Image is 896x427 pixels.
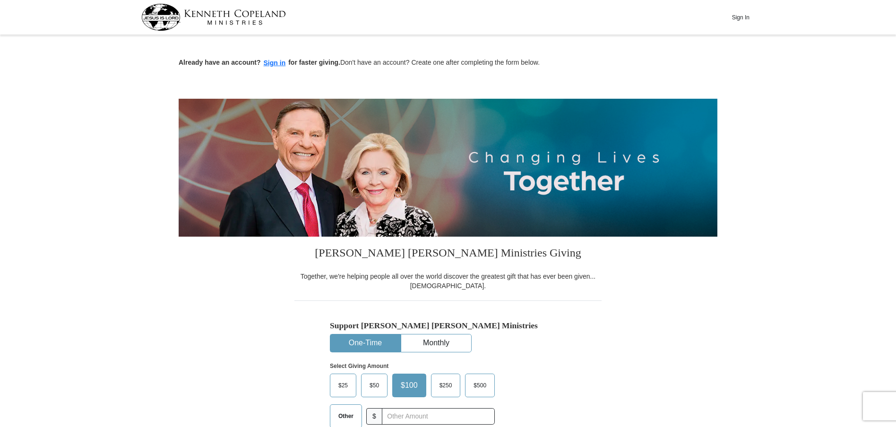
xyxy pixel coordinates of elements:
span: $250 [435,378,457,393]
h3: [PERSON_NAME] [PERSON_NAME] Ministries Giving [294,237,602,272]
div: Together, we're helping people all over the world discover the greatest gift that has ever been g... [294,272,602,290]
button: Monthly [401,334,471,352]
span: $25 [334,378,353,393]
input: Other Amount [382,408,495,425]
span: $500 [469,378,491,393]
span: $100 [396,378,422,393]
span: Other [334,409,358,423]
strong: Select Giving Amount [330,363,388,369]
button: One-Time [330,334,400,352]
span: $ [366,408,382,425]
h5: Support [PERSON_NAME] [PERSON_NAME] Ministries [330,321,566,331]
strong: Already have an account? for faster giving. [179,59,340,66]
button: Sign in [261,58,289,68]
p: Don't have an account? Create one after completing the form below. [179,58,717,68]
img: kcm-header-logo.svg [141,4,286,31]
button: Sign In [726,10,755,25]
span: $50 [365,378,384,393]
